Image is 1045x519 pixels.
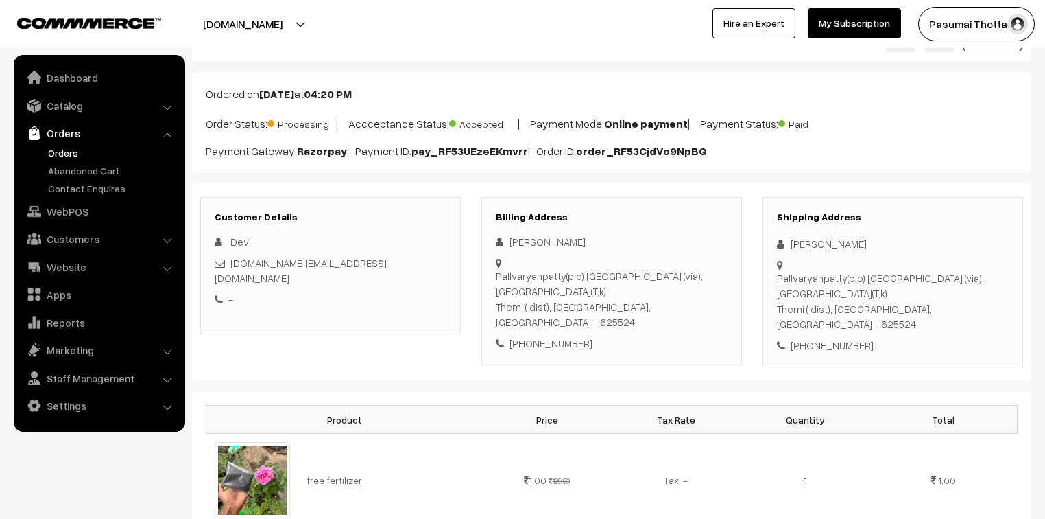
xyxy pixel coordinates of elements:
[297,144,347,158] b: Razorpay
[215,292,446,308] div: -
[206,86,1018,102] p: Ordered on at
[712,8,795,38] a: Hire an Expert
[17,65,180,90] a: Dashboard
[664,474,688,486] span: Tax: -
[17,393,180,418] a: Settings
[496,336,728,351] div: [PHONE_NUMBER]
[17,282,180,307] a: Apps
[17,366,180,391] a: Staff Management
[45,146,180,160] a: Orders
[918,7,1035,41] button: Pasumai Thotta…
[45,181,180,196] a: Contact Enquires
[411,144,528,158] b: pay_RF53UEzeEKmvrr
[215,211,446,223] h3: Customer Details
[777,338,1009,354] div: [PHONE_NUMBER]
[215,257,387,285] a: [DOMAIN_NAME][EMAIL_ADDRESS][DOMAIN_NAME]
[938,474,956,486] span: 1.00
[17,14,137,30] a: COMMMERCE
[304,87,352,101] b: 04:20 PM
[230,235,251,248] span: Devi
[45,163,180,178] a: Abandoned Cart
[17,338,180,362] a: Marketing
[549,476,570,485] strike: 129.00
[777,211,1009,223] h3: Shipping Address
[496,234,728,250] div: [PERSON_NAME]
[267,113,336,131] span: Processing
[17,255,180,279] a: Website
[496,268,728,330] div: Pallvaryanpatty(p,o) [GEOGRAPHIC_DATA] (via), [GEOGRAPHIC_DATA](T,k) Themi ( dist), [GEOGRAPHIC_D...
[17,227,180,251] a: Customers
[777,270,1009,332] div: Pallvaryanpatty(p,o) [GEOGRAPHIC_DATA] (via), [GEOGRAPHIC_DATA](T,k) Themi ( dist), [GEOGRAPHIC_D...
[777,236,1009,252] div: [PERSON_NAME]
[808,8,901,38] a: My Subscription
[524,474,546,486] span: 1.00
[206,113,1018,132] p: Order Status: | Accceptance Status: | Payment Mode: | Payment Status:
[206,406,483,434] th: Product
[1007,14,1028,34] img: user
[483,406,612,434] th: Price
[17,93,180,118] a: Catalog
[778,113,847,131] span: Paid
[804,474,807,486] span: 1
[869,406,1017,434] th: Total
[17,18,161,28] img: COMMMERCE
[604,117,688,130] b: Online payment
[576,144,707,158] b: order_RF53CjdVo9NpBQ
[496,211,728,223] h3: Billing Address
[17,199,180,224] a: WebPOS
[612,406,741,434] th: Tax Rate
[17,121,180,146] a: Orders
[449,113,518,131] span: Accepted
[215,442,290,518] img: 6188085234382259757_121.jpg
[259,87,294,101] b: [DATE]
[741,406,869,434] th: Quantity
[206,143,1018,159] p: Payment Gateway: | Payment ID: | Order ID:
[155,7,331,41] button: [DOMAIN_NAME]
[17,310,180,335] a: Reports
